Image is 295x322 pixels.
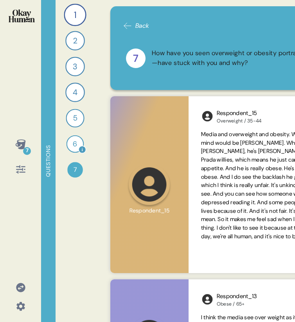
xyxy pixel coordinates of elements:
[67,135,84,153] div: 6
[65,57,85,76] div: 3
[9,9,35,22] img: okayhuman.3b1b6348.png
[65,31,85,50] div: 2
[201,110,214,122] img: l1ibTKarBSWXLOhlfT5LxFP+OttMJpPJZDKZTCbz9PgHEggSPYjZSwEAAAAASUVORK5CYII=
[217,109,262,118] div: Respondent_15
[217,292,257,301] div: Respondent_13
[67,162,83,178] div: 7
[217,118,262,124] div: Overweight / 35-44
[217,301,257,307] div: Obese / 65+
[66,109,84,127] div: 5
[126,49,146,68] div: 7
[135,21,149,31] span: Back
[201,293,214,306] img: l1ibTKarBSWXLOhlfT5LxFP+OttMJpPJZDKZTCbz9PgHEggSPYjZSwEAAAAASUVORK5CYII=
[64,4,86,26] div: 1
[23,147,31,155] div: 7
[65,83,85,102] div: 4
